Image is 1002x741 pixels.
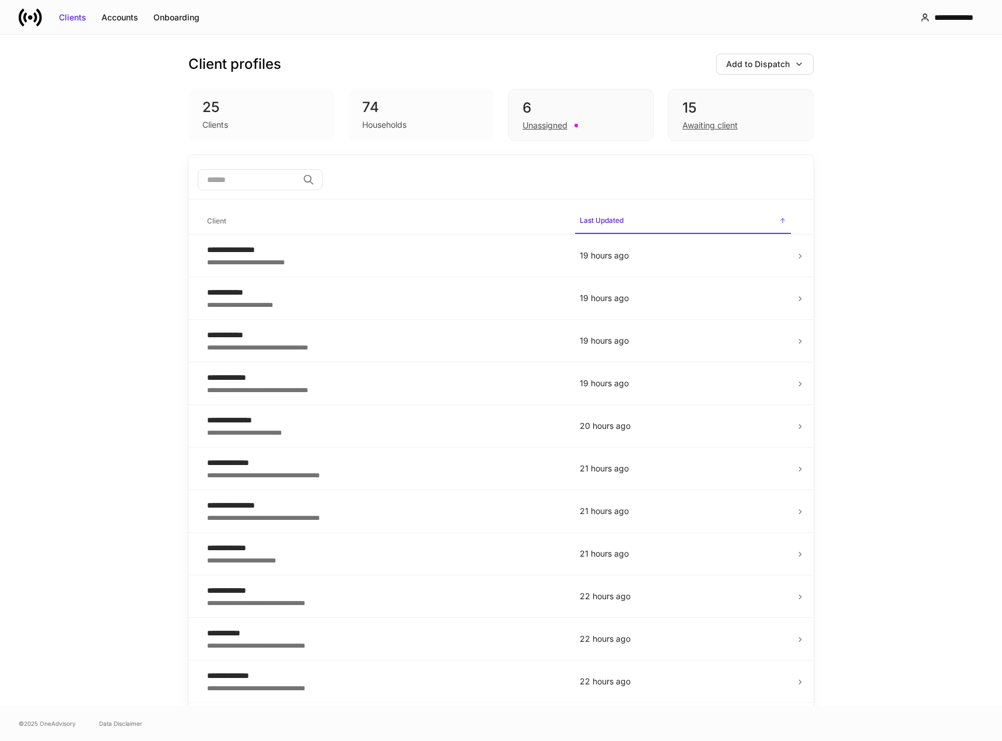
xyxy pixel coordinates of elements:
button: Add to Dispatch [716,54,814,75]
button: Clients [51,8,94,27]
button: Onboarding [146,8,207,27]
p: 22 hours ago [580,676,786,687]
div: Unassigned [523,120,567,131]
div: 74 [362,98,480,117]
div: Awaiting client [682,120,738,131]
div: Clients [59,12,86,23]
div: 6Unassigned [508,89,654,141]
div: Add to Dispatch [726,58,790,70]
div: Onboarding [153,12,199,23]
p: 22 hours ago [580,590,786,602]
span: Last Updated [575,209,791,234]
h6: Client [207,215,226,226]
p: 19 hours ago [580,250,786,261]
p: 20 hours ago [580,420,786,432]
p: 21 hours ago [580,463,786,474]
p: 19 hours ago [580,378,786,389]
button: Accounts [94,8,146,27]
p: 19 hours ago [580,292,786,304]
div: 25 [202,98,320,117]
p: 22 hours ago [580,633,786,645]
h3: Client profiles [188,55,281,74]
div: 6 [523,99,639,117]
p: 21 hours ago [580,505,786,517]
h6: Last Updated [580,215,623,226]
div: Accounts [101,12,138,23]
p: 19 hours ago [580,335,786,347]
div: Clients [202,119,228,131]
span: Client [202,209,566,233]
a: Data Disclaimer [99,719,142,728]
div: 15Awaiting client [668,89,814,141]
div: Households [362,119,407,131]
div: 15 [682,99,799,117]
span: © 2025 OneAdvisory [19,719,76,728]
p: 21 hours ago [580,548,786,560]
